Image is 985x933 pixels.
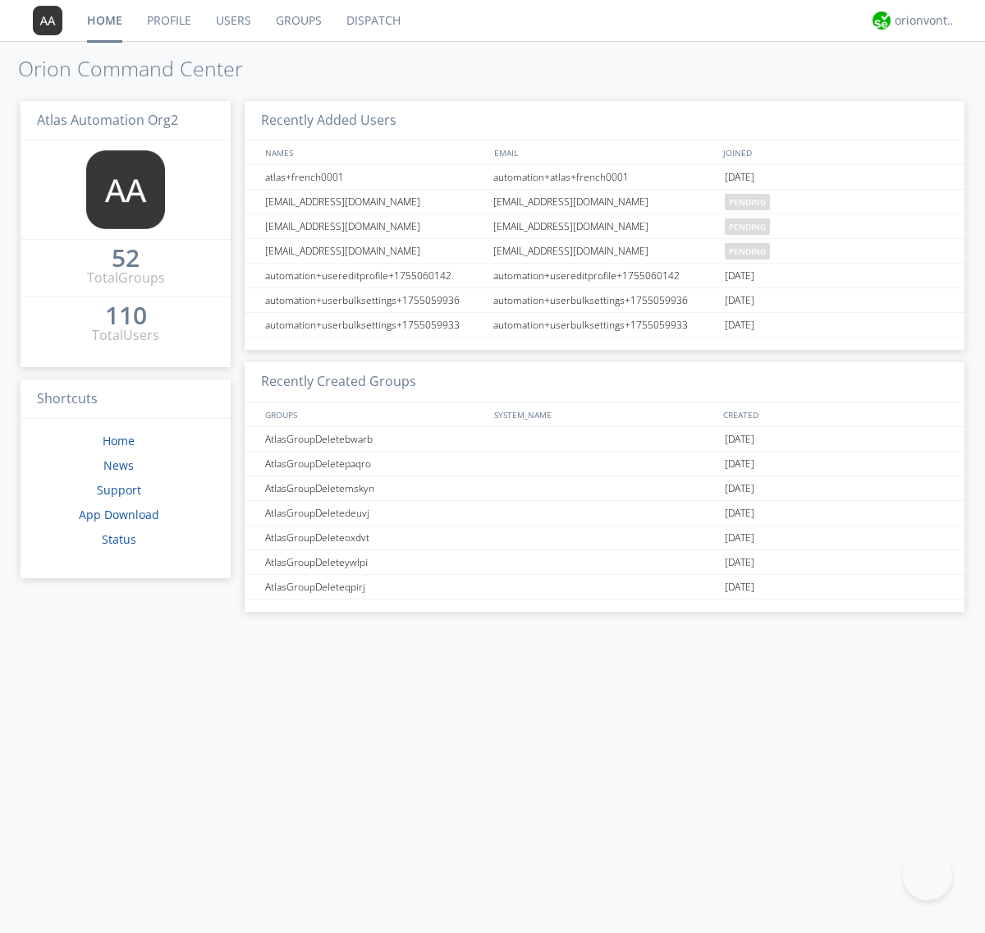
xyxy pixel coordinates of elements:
div: automation+atlas+french0001 [489,165,721,189]
h3: Recently Added Users [245,101,964,141]
div: 110 [105,307,147,324]
a: automation+userbulksettings+1755059933automation+userbulksettings+1755059933[DATE] [245,313,964,338]
div: EMAIL [490,140,719,164]
div: AtlasGroupDeletedeuvj [261,501,488,525]
span: [DATE] [725,313,754,338]
a: News [103,457,134,473]
div: Total Users [92,326,159,345]
span: [DATE] [725,526,754,550]
div: CREATED [719,402,949,426]
a: automation+userbulksettings+1755059936automation+userbulksettings+1755059936[DATE] [245,288,964,313]
div: [EMAIL_ADDRESS][DOMAIN_NAME] [261,214,488,238]
h3: Recently Created Groups [245,362,964,402]
div: GROUPS [261,402,486,426]
a: AtlasGroupDeleteqpirj[DATE] [245,575,964,600]
div: 52 [112,250,140,266]
a: automation+usereditprofile+1755060142automation+usereditprofile+1755060142[DATE] [245,264,964,288]
span: [DATE] [725,165,754,190]
div: [EMAIL_ADDRESS][DOMAIN_NAME] [489,190,721,214]
div: atlas+french0001 [261,165,488,189]
img: 29d36aed6fa347d5a1537e7736e6aa13 [873,11,891,30]
a: Status [102,531,136,547]
iframe: Toggle Customer Support [903,851,952,900]
span: pending [725,194,770,210]
div: automation+userbulksettings+1755059936 [261,288,488,312]
img: 373638.png [33,6,62,35]
span: pending [725,218,770,235]
div: AtlasGroupDeleteqpirj [261,575,488,599]
img: 373638.png [86,150,165,229]
a: atlas+french0001automation+atlas+french0001[DATE] [245,165,964,190]
span: [DATE] [725,288,754,313]
div: SYSTEM_NAME [490,402,719,426]
a: [EMAIL_ADDRESS][DOMAIN_NAME][EMAIL_ADDRESS][DOMAIN_NAME]pending [245,239,964,264]
a: App Download [79,507,159,522]
div: automation+userbulksettings+1755059933 [489,313,721,337]
a: AtlasGroupDeleteywlpi[DATE] [245,550,964,575]
span: [DATE] [725,452,754,476]
a: 52 [112,250,140,269]
span: [DATE] [725,550,754,575]
div: [EMAIL_ADDRESS][DOMAIN_NAME] [489,214,721,238]
a: [EMAIL_ADDRESS][DOMAIN_NAME][EMAIL_ADDRESS][DOMAIN_NAME]pending [245,190,964,214]
span: [DATE] [725,501,754,526]
div: automation+userbulksettings+1755059936 [489,288,721,312]
div: automation+usereditprofile+1755060142 [489,264,721,287]
span: Atlas Automation Org2 [37,111,178,129]
span: [DATE] [725,476,754,501]
div: automation+userbulksettings+1755059933 [261,313,488,337]
div: AtlasGroupDeletebwarb [261,427,488,451]
div: Total Groups [87,269,165,287]
div: JOINED [719,140,949,164]
a: AtlasGroupDeletedeuvj[DATE] [245,501,964,526]
a: [EMAIL_ADDRESS][DOMAIN_NAME][EMAIL_ADDRESS][DOMAIN_NAME]pending [245,214,964,239]
div: AtlasGroupDeleteywlpi [261,550,488,574]
a: Home [103,433,135,448]
span: [DATE] [725,427,754,452]
div: [EMAIL_ADDRESS][DOMAIN_NAME] [261,190,488,214]
div: AtlasGroupDeleteoxdvt [261,526,488,549]
div: [EMAIL_ADDRESS][DOMAIN_NAME] [261,239,488,263]
div: [EMAIL_ADDRESS][DOMAIN_NAME] [489,239,721,263]
div: AtlasGroupDeletemskyn [261,476,488,500]
a: AtlasGroupDeletebwarb[DATE] [245,427,964,452]
span: pending [725,243,770,260]
div: orionvontas+atlas+automation+org2 [895,12,956,29]
a: AtlasGroupDeleteoxdvt[DATE] [245,526,964,550]
a: 110 [105,307,147,326]
div: AtlasGroupDeletepaqro [261,452,488,476]
div: NAMES [261,140,486,164]
a: AtlasGroupDeletepaqro[DATE] [245,452,964,476]
h3: Shortcuts [21,379,231,420]
span: [DATE] [725,264,754,288]
a: AtlasGroupDeletemskyn[DATE] [245,476,964,501]
div: automation+usereditprofile+1755060142 [261,264,488,287]
span: [DATE] [725,575,754,600]
a: Support [97,482,141,498]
